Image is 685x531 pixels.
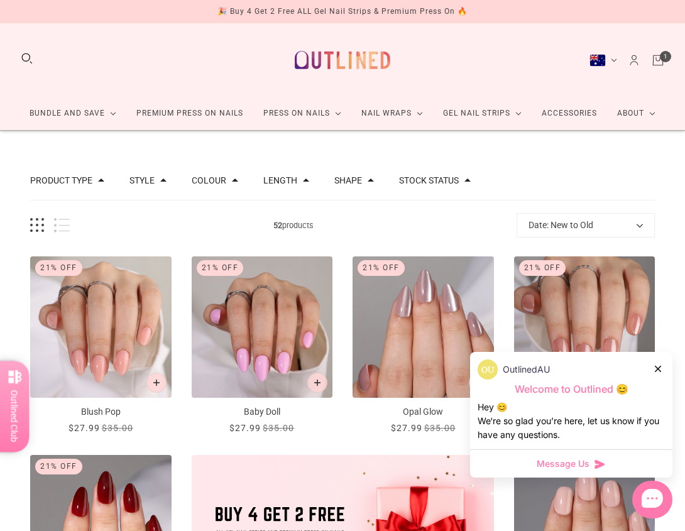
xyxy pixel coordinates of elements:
[307,373,327,393] button: Add to cart
[519,260,566,276] div: 21% Off
[192,256,333,435] a: Baby Doll
[30,256,172,435] a: Blush Pop
[287,33,398,87] a: Outlined
[197,260,244,276] div: 21% Off
[20,52,34,65] button: Search
[651,53,665,67] a: Cart
[263,176,297,185] button: Filter by Length
[146,373,167,393] button: Add to cart
[424,423,456,433] span: $35.00
[589,54,617,67] button: Australia
[70,219,517,232] span: products
[358,260,405,276] div: 21% Off
[433,97,532,130] a: Gel Nail Strips
[35,459,82,474] div: 21% Off
[627,53,641,67] a: Account
[469,373,489,393] button: Add to cart
[478,383,665,396] p: Welcome to Outlined 😊
[478,400,665,442] div: Hey 😊 We‘re so glad you’re here, let us know if you have any questions.
[68,423,100,433] span: $27.99
[399,176,459,185] button: Filter by Stock status
[514,256,655,435] a: Warm Cashmere
[30,176,92,185] button: Filter by Product type
[30,218,44,233] button: Grid view
[503,363,550,376] p: OutlinedAU
[334,176,362,185] button: Filter by Shape
[263,423,294,433] span: $35.00
[54,218,70,233] button: List view
[517,213,655,238] button: Date: New to Old
[273,221,282,230] b: 52
[353,256,494,435] a: Opal Glow
[126,97,253,130] a: Premium Press On Nails
[353,405,494,419] p: Opal Glow
[351,97,433,130] a: Nail Wraps
[19,97,126,130] a: Bundle and Save
[192,405,333,419] p: Baby Doll
[229,423,261,433] span: $27.99
[30,405,172,419] p: Blush Pop
[217,5,468,18] div: 🎉 Buy 4 Get 2 Free ALL Gel Nail Strips & Premium Press On 🔥
[532,97,607,130] a: Accessories
[391,423,422,433] span: $27.99
[102,423,133,433] span: $35.00
[35,260,82,276] div: 21% Off
[478,359,498,380] img: data:image/png;base64,iVBORw0KGgoAAAANSUhEUgAAACQAAAAkCAYAAADhAJiYAAACJklEQVR4AexUO28TQRice/mFQxI...
[537,457,589,470] span: Message Us
[607,97,666,130] a: About
[253,97,351,130] a: Press On Nails
[129,176,155,185] button: Filter by Style
[192,176,226,185] button: Filter by Colour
